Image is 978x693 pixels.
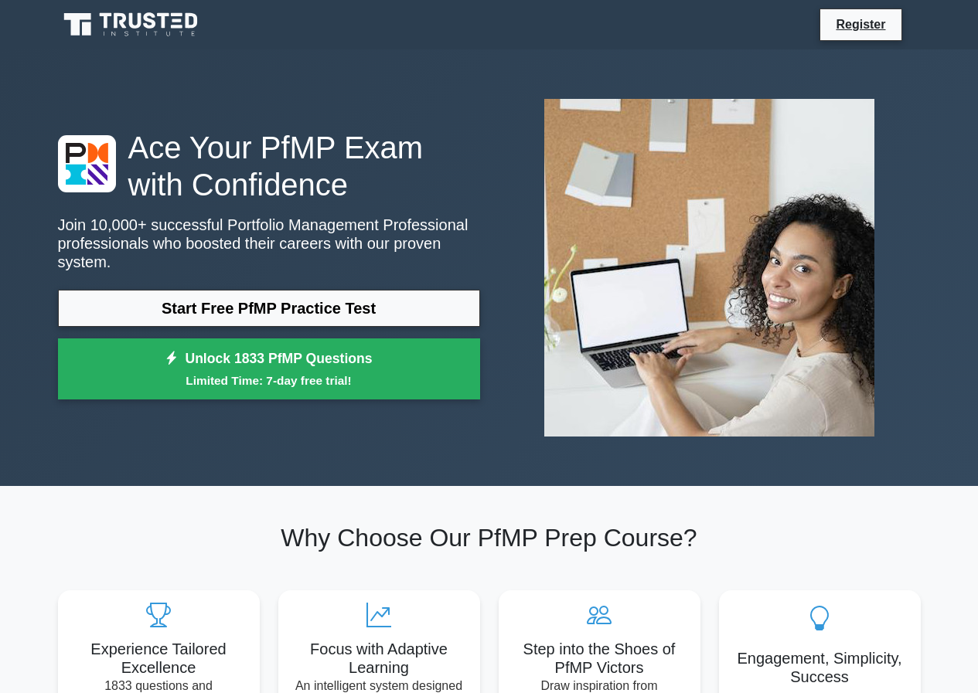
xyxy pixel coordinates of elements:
[58,338,480,400] a: Unlock 1833 PfMP QuestionsLimited Time: 7-day free trial!
[826,15,895,34] a: Register
[511,640,688,677] h5: Step into the Shoes of PfMP Victors
[58,290,480,327] a: Start Free PfMP Practice Test
[58,129,480,203] h1: Ace Your PfMP Exam with Confidence
[731,649,908,686] h5: Engagement, Simplicity, Success
[70,640,247,677] h5: Experience Tailored Excellence
[58,523,921,552] h2: Why Choose Our PfMP Prep Course?
[77,372,461,389] small: Limited Time: 7-day free trial!
[58,216,480,271] p: Join 10,000+ successful Portfolio Management Professional professionals who boosted their careers...
[291,640,468,677] h5: Focus with Adaptive Learning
